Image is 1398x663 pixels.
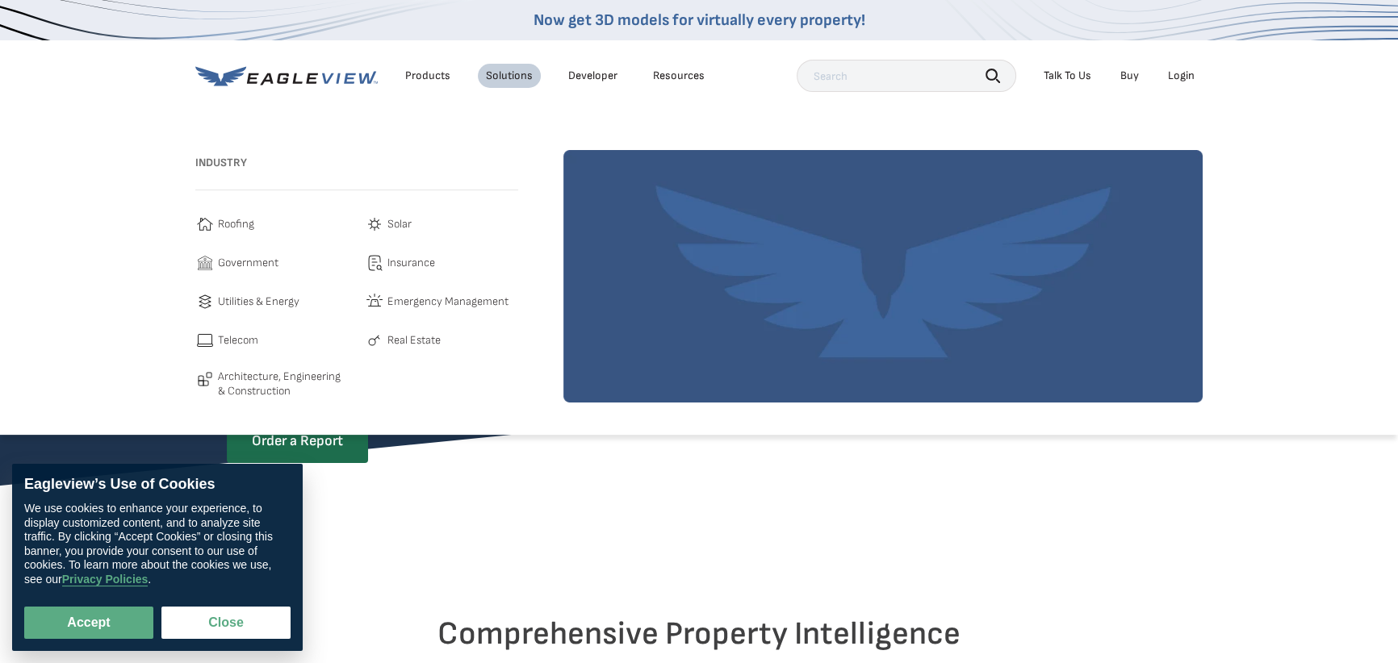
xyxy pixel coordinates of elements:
[365,331,384,350] img: real-estate-icon.svg
[568,69,617,83] a: Developer
[227,615,1171,653] h2: Comprehensive Property Intelligence
[195,369,215,389] img: architecture-icon.svg
[405,69,450,83] div: Products
[195,215,215,234] img: roofing-icon.svg
[486,69,533,83] div: Solutions
[387,331,441,350] span: Real Estate
[218,292,299,311] span: Utilities & Energy
[1168,69,1195,83] div: Login
[387,253,435,273] span: Insurance
[534,10,865,30] a: Now get 3D models for virtually every property!
[365,253,518,273] a: Insurance
[62,573,149,586] a: Privacy Policies
[24,476,291,494] div: Eagleview’s Use of Cookies
[797,60,1016,92] input: Search
[227,419,368,463] a: Order a Report
[195,215,349,234] a: Roofing
[365,215,518,234] a: Solar
[1120,69,1139,83] a: Buy
[195,292,349,311] a: Utilities & Energy
[24,607,153,639] button: Accept
[365,292,384,311] img: emergency-icon.svg
[195,253,349,273] a: Government
[365,292,518,311] a: Emergency Management
[195,150,518,176] h3: Industry
[195,331,349,350] a: Telecom
[1044,69,1091,83] div: Talk To Us
[195,292,215,311] img: utilities-icon.svg
[387,292,509,311] span: Emergency Management
[24,502,291,586] div: We use cookies to enhance your experience, to display customized content, and to analyze site tra...
[218,369,349,398] span: Architecture, Engineering & Construction
[218,215,254,234] span: Roofing
[218,253,278,273] span: Government
[195,369,349,398] a: Architecture, Engineering & Construction
[218,331,258,350] span: Telecom
[387,215,412,234] span: Solar
[161,607,291,639] button: Close
[653,69,705,83] div: Resources
[365,253,384,273] img: insurance-icon.svg
[365,331,518,350] a: Real Estate
[195,331,215,350] img: telecom-icon.svg
[195,253,215,273] img: government-icon.svg
[563,150,1203,402] img: solutions-default-image-1.webp
[365,215,384,234] img: solar-icon.svg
